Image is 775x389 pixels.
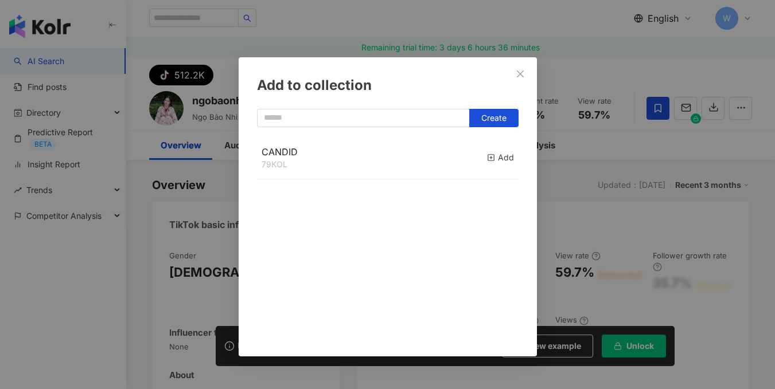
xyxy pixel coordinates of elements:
div: 79 KOL [262,159,298,170]
button: Create [469,109,519,127]
span: CANDID [262,146,298,158]
a: CANDID [262,147,298,157]
div: Add [487,151,514,164]
button: Add [487,146,514,170]
button: Close [509,62,532,85]
span: Create [481,113,507,123]
div: Add to collection [257,76,519,95]
span: close [516,69,525,78]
